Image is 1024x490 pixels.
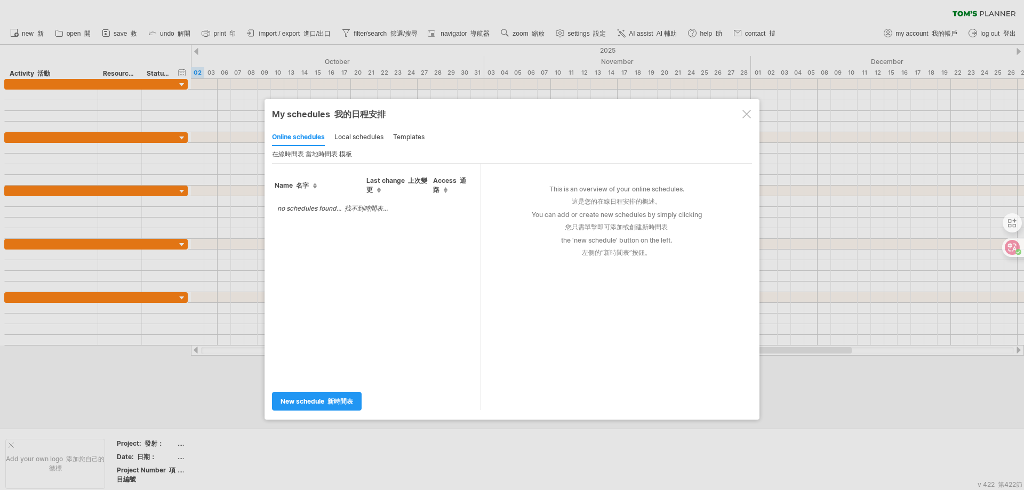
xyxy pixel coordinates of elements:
font: 左側的“新時間表”按鈕。 [582,248,651,256]
font: 在線時間表 當地時間表 模板 [272,150,352,158]
span: new schedule [281,397,353,405]
span: Name [275,181,317,189]
span: Access [433,176,466,194]
font: 名字 [296,181,309,189]
font: 這是您的在線日程安排的概述。 [572,197,661,205]
font: 我的日程安排 [334,109,386,119]
font: 找不到時間表... [345,204,388,212]
a: new schedule 新時間表 [272,392,362,411]
td: no schedules found... [272,199,393,219]
font: 新時間表 [327,397,353,405]
div: My schedules [272,109,752,121]
div: local schedules [334,129,383,146]
div: online schedules [272,129,325,146]
div: templates [393,129,425,146]
font: 您只需單擊即可添加或創建新時間表 [565,223,668,231]
span: Last change [366,176,427,194]
div: This is an overview of your online schedules. You can add or create new schedules by simply click... [481,164,745,262]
